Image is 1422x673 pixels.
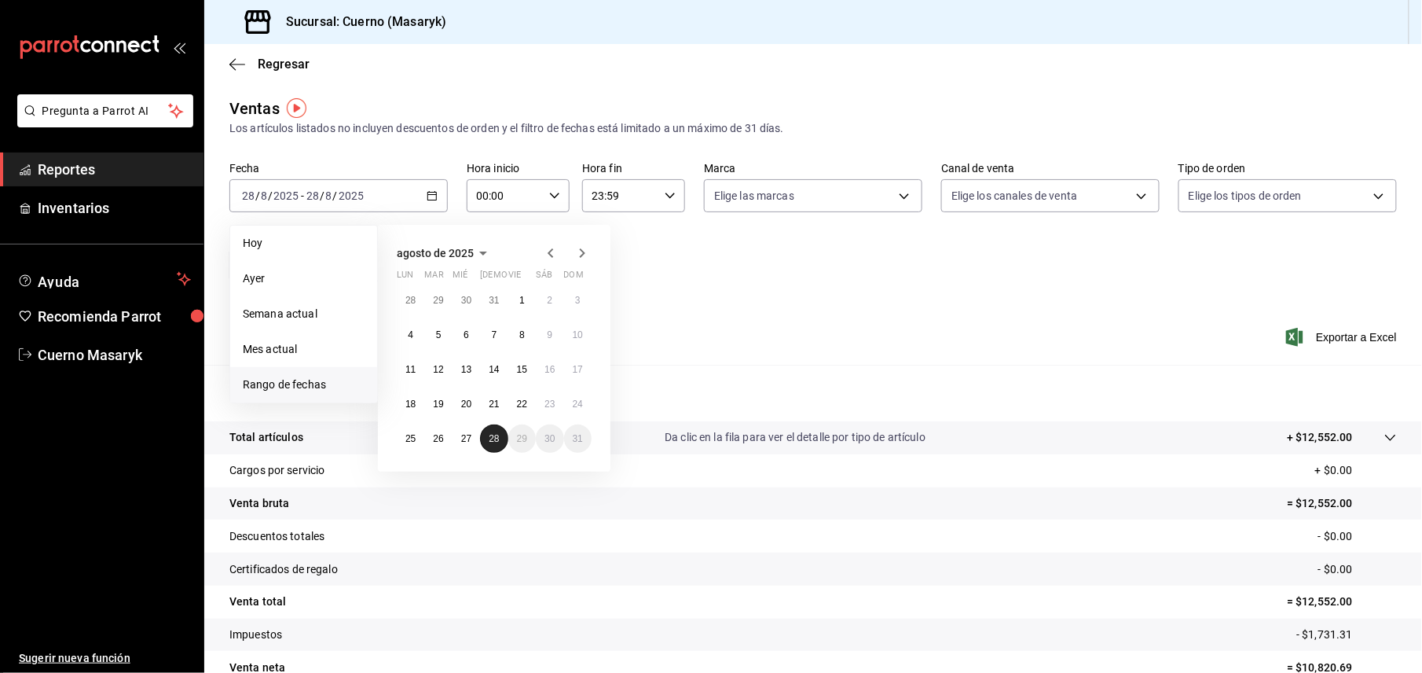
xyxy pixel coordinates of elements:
[573,364,583,375] abbr: 17 de agosto de 2025
[547,295,552,306] abbr: 2 de agosto de 2025
[573,399,583,410] abbr: 24 de agosto de 2025
[508,321,536,349] button: 8 de agosto de 2025
[243,270,365,287] span: Ayer
[1287,594,1397,610] p: = $12,552.00
[508,355,536,384] button: 15 de agosto de 2025
[255,189,260,202] span: /
[397,321,424,349] button: 4 de agosto de 2025
[564,390,592,418] button: 24 de agosto de 2025
[508,286,536,314] button: 1 de agosto de 2025
[405,295,416,306] abbr: 28 de julio de 2025
[573,433,583,444] abbr: 31 de agosto de 2025
[229,164,448,175] label: Fecha
[1178,164,1397,175] label: Tipo de orden
[287,98,306,118] img: Tooltip marker
[320,189,324,202] span: /
[397,247,474,259] span: agosto de 2025
[229,384,1397,403] p: Resumen
[229,495,289,512] p: Venta bruta
[243,235,365,252] span: Hoy
[424,355,452,384] button: 12 de agosto de 2025
[433,295,443,306] abbr: 29 de julio de 2025
[573,329,583,340] abbr: 10 de agosto de 2025
[704,164,922,175] label: Marca
[492,329,497,340] abbr: 7 de agosto de 2025
[38,270,170,289] span: Ayuda
[480,270,573,286] abbr: jueves
[38,306,191,327] span: Recomienda Parrot
[582,164,685,175] label: Hora fin
[273,189,299,202] input: ----
[243,306,365,322] span: Semana actual
[480,321,508,349] button: 7 de agosto de 2025
[229,528,324,545] p: Descuentos totales
[1287,495,1397,512] p: = $12,552.00
[433,399,443,410] abbr: 19 de agosto de 2025
[461,295,471,306] abbr: 30 de julio de 2025
[229,120,1397,137] div: Los artículos listados no incluyen descuentos de orden y el filtro de fechas está limitado a un m...
[397,355,424,384] button: 11 de agosto de 2025
[243,341,365,358] span: Mes actual
[397,286,424,314] button: 28 de julio de 2025
[564,286,592,314] button: 3 de agosto de 2025
[951,188,1077,204] span: Elige los canales de venta
[397,244,493,263] button: agosto de 2025
[453,425,480,453] button: 27 de agosto de 2025
[229,97,280,120] div: Ventas
[1318,561,1397,578] p: - $0.00
[536,355,563,384] button: 16 de agosto de 2025
[301,189,304,202] span: -
[273,13,446,31] h3: Sucursal: Cuerno (Masaryk)
[229,429,303,446] p: Total artículos
[453,355,480,384] button: 13 de agosto de 2025
[397,425,424,453] button: 25 de agosto de 2025
[42,103,169,120] span: Pregunta a Parrot AI
[508,425,536,453] button: 29 de agosto de 2025
[508,390,536,418] button: 22 de agosto de 2025
[268,189,273,202] span: /
[241,189,255,202] input: --
[229,462,325,479] p: Cargos por servicio
[467,164,570,175] label: Hora inicio
[173,41,185,53] button: open_drawer_menu
[260,189,268,202] input: --
[544,433,555,444] abbr: 30 de agosto de 2025
[480,355,508,384] button: 14 de agosto de 2025
[405,433,416,444] abbr: 25 de agosto de 2025
[453,286,480,314] button: 30 de julio de 2025
[461,364,471,375] abbr: 13 de agosto de 2025
[1297,627,1397,643] p: - $1,731.31
[433,364,443,375] abbr: 12 de agosto de 2025
[464,329,469,340] abbr: 6 de agosto de 2025
[480,286,508,314] button: 31 de julio de 2025
[941,164,1160,175] label: Canal de venta
[519,329,525,340] abbr: 8 de agosto de 2025
[397,270,413,286] abbr: lunes
[489,433,499,444] abbr: 28 de agosto de 2025
[1289,328,1397,347] span: Exportar a Excel
[564,270,584,286] abbr: domingo
[229,561,338,578] p: Certificados de regalo
[453,390,480,418] button: 20 de agosto de 2025
[405,364,416,375] abbr: 11 de agosto de 2025
[17,94,193,127] button: Pregunta a Parrot AI
[536,270,552,286] abbr: sábado
[564,425,592,453] button: 31 de agosto de 2025
[1189,188,1302,204] span: Elige los tipos de orden
[1315,462,1397,479] p: + $0.00
[408,329,413,340] abbr: 4 de agosto de 2025
[714,188,794,204] span: Elige las marcas
[536,286,563,314] button: 2 de agosto de 2025
[461,399,471,410] abbr: 20 de agosto de 2025
[564,321,592,349] button: 10 de agosto de 2025
[517,364,527,375] abbr: 15 de agosto de 2025
[453,321,480,349] button: 6 de agosto de 2025
[517,433,527,444] abbr: 29 de agosto de 2025
[519,295,525,306] abbr: 1 de agosto de 2025
[333,189,338,202] span: /
[38,159,191,180] span: Reportes
[338,189,365,202] input: ----
[547,329,552,340] abbr: 9 de agosto de 2025
[453,270,467,286] abbr: miércoles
